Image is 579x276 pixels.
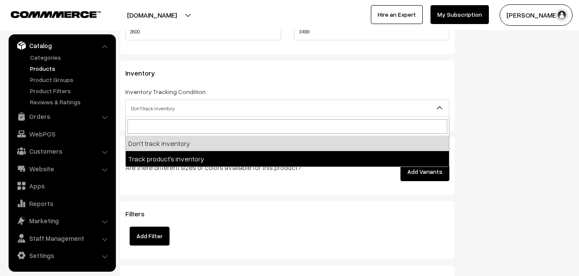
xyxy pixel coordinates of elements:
a: Marketing [11,213,113,228]
img: COMMMERCE [11,11,101,18]
a: Website [11,161,113,176]
a: Staff Management [11,231,113,246]
a: Categories [28,53,113,62]
a: Settings [11,248,113,263]
img: user [555,9,568,21]
a: My Subscription [430,5,489,24]
span: Filters [125,209,155,218]
a: Orders [11,109,113,124]
a: Reports [11,196,113,211]
a: Hire an Expert [371,5,423,24]
a: Product Groups [28,75,113,84]
button: [DOMAIN_NAME] [97,4,207,26]
a: Apps [11,178,113,194]
span: Don't track inventory [126,101,449,116]
a: COMMMERCE [11,9,86,19]
label: Inventory Tracking Condition [125,87,206,96]
input: Selling Price [294,23,450,40]
span: Inventory [125,69,165,77]
a: Reviews & Ratings [28,97,113,106]
a: WebPOS [11,126,113,142]
button: [PERSON_NAME] [500,4,573,26]
button: Add Variants [400,162,449,181]
span: Don't track inventory [125,100,449,117]
button: Add Filter [130,227,170,246]
li: Don't track inventory [126,136,449,151]
a: Product Filters [28,86,113,95]
input: Original Price [125,23,281,40]
p: Are there different sizes or colors available for this product? [125,162,337,173]
li: Track product's inventory [126,151,449,167]
a: Customers [11,143,113,159]
a: Catalog [11,38,113,53]
a: Products [28,64,113,73]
